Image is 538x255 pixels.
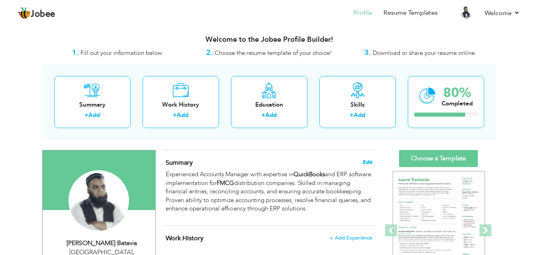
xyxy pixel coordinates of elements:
a: Welcome [485,8,520,18]
div: 80% [442,86,473,99]
div: Education [237,101,301,109]
span: Summary [166,158,193,167]
a: Add [177,111,188,119]
img: Profile Img [460,6,473,19]
span: Choose the resume template of your choice! [215,49,332,57]
span: + Add Experience [330,235,372,241]
div: Summary [61,101,124,109]
a: Add [88,111,100,119]
strong: 3. [364,48,371,58]
span: Download or share your resume online. [373,49,476,57]
div: Skills [326,101,389,109]
strong: 1. [72,48,78,58]
a: Add [265,111,277,119]
span: Edit [363,160,372,165]
img: Abdul Sattar Batavia [68,170,129,231]
h4: This helps to show the companies you have worked for. [166,234,372,242]
p: Experienced Accounts Manager with expertise in and ERP software implementation for distribution c... [166,170,372,213]
span: Fill out your information below. [80,49,163,57]
strong: 2. [206,48,213,58]
h3: Welcome to the Jobee Profile Builder! [42,36,496,44]
a: Add [354,111,365,119]
div: Work History [149,101,213,109]
a: Profile [354,8,372,18]
label: + [350,111,354,119]
div: Completed [442,99,473,108]
a: Choose a Template [399,150,478,167]
span: Work History [166,234,203,243]
div: [PERSON_NAME] Batavia [49,239,155,248]
span: Jobee [31,10,55,19]
label: + [84,111,88,119]
strong: QuickBooks [293,170,325,178]
strong: FMCG [217,179,234,187]
img: jobee.io [18,7,31,19]
a: Resume Templates [383,8,438,18]
label: + [261,111,265,119]
a: Jobee [18,7,55,19]
h4: Adding a summary is a quick and easy way to highlight your experience and interests. [166,159,372,167]
label: + [173,111,177,119]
